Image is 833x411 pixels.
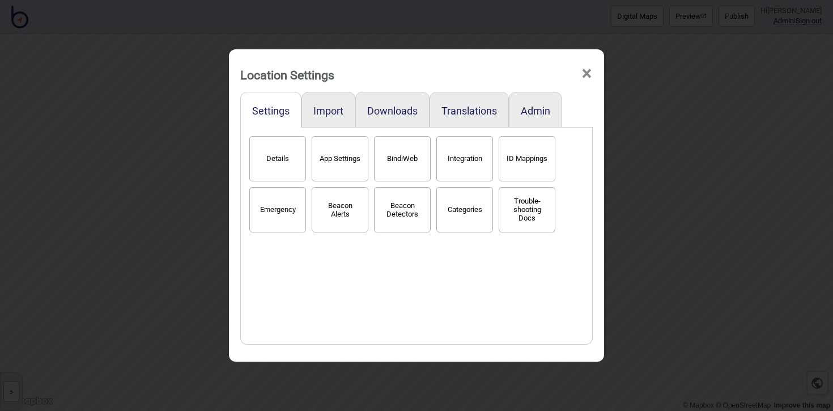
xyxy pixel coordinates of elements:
[436,187,493,232] button: Categories
[249,187,306,232] button: Emergency
[499,187,555,232] button: Trouble-shooting Docs
[581,55,593,92] span: ×
[436,136,493,181] button: Integration
[521,105,550,117] button: Admin
[499,136,555,181] button: ID Mappings
[312,136,368,181] button: App Settings
[313,105,343,117] button: Import
[240,63,334,87] div: Location Settings
[367,105,418,117] button: Downloads
[496,203,558,215] a: Trouble-shooting Docs
[433,203,496,215] a: Categories
[249,136,306,181] button: Details
[312,187,368,232] button: Beacon Alerts
[441,105,497,117] button: Translations
[252,105,290,117] button: Settings
[374,187,431,232] button: Beacon Detectors
[374,136,431,181] button: BindiWeb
